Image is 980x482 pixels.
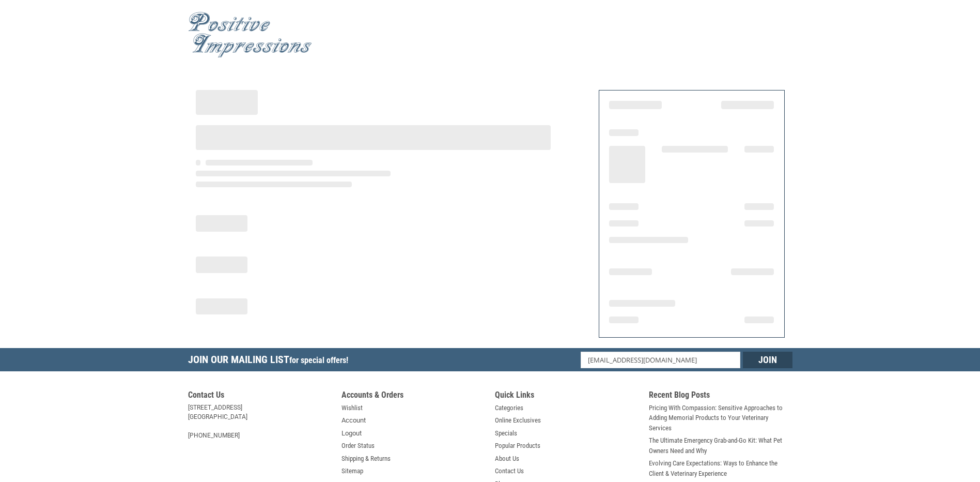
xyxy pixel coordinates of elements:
a: Account [341,415,366,426]
a: Wishlist [341,403,363,413]
a: Evolving Care Expectations: Ways to Enhance the Client & Veterinary Experience [649,458,792,478]
h5: Contact Us [188,390,332,403]
a: Contact Us [495,466,524,476]
a: Pricing With Compassion: Sensitive Approaches to Adding Memorial Products to Your Veterinary Serv... [649,403,792,433]
a: The Ultimate Emergency Grab-and-Go Kit: What Pet Owners Need and Why [649,435,792,456]
input: Email [581,352,740,368]
img: Positive Impressions [188,12,312,58]
input: Join [743,352,792,368]
span: for special offers! [289,355,348,365]
a: Online Exclusives [495,415,541,426]
address: [STREET_ADDRESS] [GEOGRAPHIC_DATA] [PHONE_NUMBER] [188,403,332,440]
a: Shipping & Returns [341,454,391,464]
h5: Accounts & Orders [341,390,485,403]
a: Order Status [341,441,375,451]
h5: Quick Links [495,390,639,403]
a: Logout [341,428,362,439]
h5: Join Our Mailing List [188,348,353,374]
a: Popular Products [495,441,540,451]
a: Categories [495,403,523,413]
a: Specials [495,428,517,439]
h5: Recent Blog Posts [649,390,792,403]
a: Sitemap [341,466,363,476]
a: About Us [495,454,519,464]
